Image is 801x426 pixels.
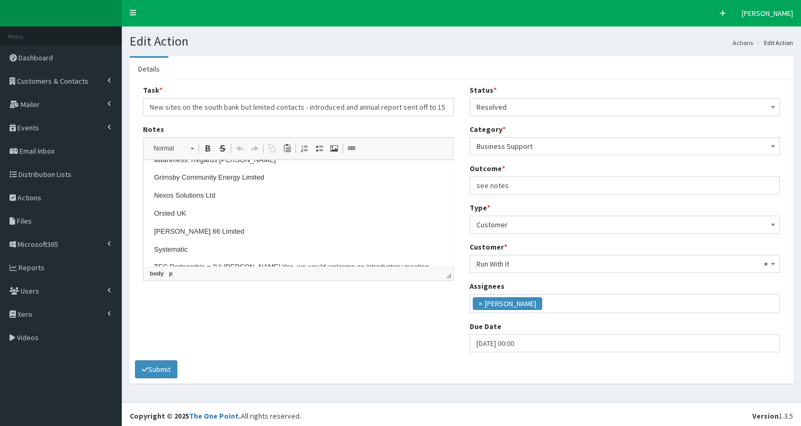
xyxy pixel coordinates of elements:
[130,411,241,421] strong: Copyright © 2025 .
[17,239,58,249] span: Microsoft365
[17,76,88,86] span: Customers & Contacts
[476,256,773,271] span: Run With It
[148,269,166,278] a: body element
[754,38,793,47] li: Edit Action
[312,141,327,155] a: Insert/Remove Bulleted List
[19,170,71,179] span: Distribution Lists
[470,202,490,213] label: Type
[17,333,39,342] span: Videos
[19,263,44,272] span: Reports
[215,141,230,155] a: Strike Through
[143,124,164,135] label: Notes
[232,141,247,155] a: Undo (Ctrl+Z)
[476,100,773,114] span: Resolved
[470,321,501,332] label: Due Date
[764,256,768,271] span: ×
[130,58,168,80] a: Details
[344,141,359,155] a: Link (Ctrl+L)
[200,141,215,155] a: Bold (Ctrl+B)
[470,98,780,116] span: Resolved
[476,217,773,232] span: Customer
[148,141,199,156] a: Normal
[189,411,239,421] a: The One Point
[17,193,41,202] span: Actions
[265,141,280,155] a: Copy (Ctrl+C)
[446,273,451,278] span: Drag to resize
[470,216,780,234] span: Customer
[148,141,185,155] span: Normal
[297,141,312,155] a: Insert/Remove Numbered List
[21,286,39,296] span: Users
[327,141,341,155] a: Image
[476,139,773,154] span: Business Support
[17,123,39,132] span: Events
[470,137,780,155] span: Business Support
[21,100,40,109] span: Mailer
[752,411,779,421] b: Version
[470,85,497,95] label: Status
[470,163,505,174] label: Outcome
[280,141,294,155] a: Paste (Ctrl+V)
[135,360,177,378] button: Submit
[143,85,163,95] label: Task
[17,309,32,319] span: Xero
[470,242,507,252] label: Customer
[470,124,506,135] label: Category
[473,297,542,310] li: Leahann Barnes
[470,255,780,273] span: Run With It
[19,53,53,63] span: Dashboard
[752,411,793,421] div: 1.3.5
[479,298,482,309] span: ×
[470,281,505,291] label: Assignees
[11,102,299,135] p: TEC Partnership = "Hi [PERSON_NAME] Yes, we would welcome an introductory meeting, thank you for ...
[247,141,262,155] a: Redo (Ctrl+Y)
[17,216,32,226] span: Files
[143,160,453,266] iframe: Rich Text Editor, notes
[130,34,793,48] h1: Edit Action
[733,38,753,47] a: Actions
[20,146,55,156] span: Email Inbox
[742,8,793,18] span: [PERSON_NAME]
[167,269,175,278] a: p element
